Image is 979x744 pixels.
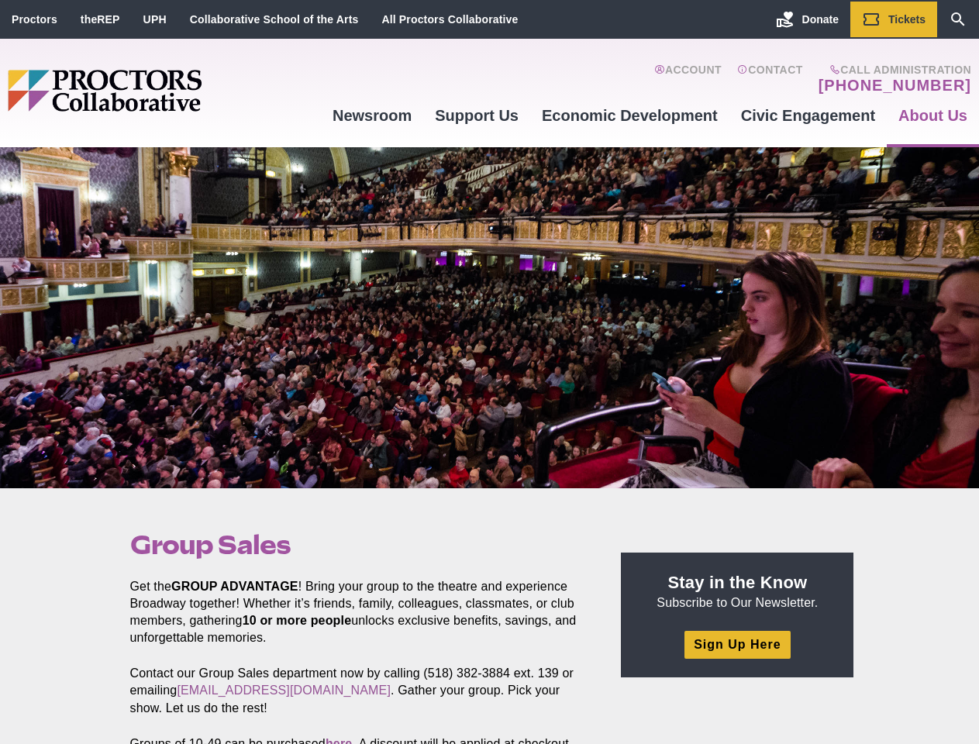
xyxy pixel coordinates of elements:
[684,631,790,658] a: Sign Up Here
[729,95,887,136] a: Civic Engagement
[668,573,808,592] strong: Stay in the Know
[764,2,850,37] a: Donate
[423,95,530,136] a: Support Us
[802,13,839,26] span: Donate
[190,13,359,26] a: Collaborative School of the Arts
[850,2,937,37] a: Tickets
[937,2,979,37] a: Search
[888,13,926,26] span: Tickets
[81,13,120,26] a: theREP
[381,13,518,26] a: All Proctors Collaborative
[654,64,722,95] a: Account
[243,614,352,627] strong: 10 or more people
[8,70,321,112] img: Proctors logo
[814,64,971,76] span: Call Administration
[177,684,391,697] a: [EMAIL_ADDRESS][DOMAIN_NAME]
[130,665,586,716] p: Contact our Group Sales department now by calling (518) 382-3884 ext. 139 or emailing . Gather yo...
[12,13,57,26] a: Proctors
[737,64,803,95] a: Contact
[321,95,423,136] a: Newsroom
[130,578,586,646] p: Get the ! Bring your group to the theatre and experience Broadway together! Whether it’s friends,...
[130,530,586,560] h1: Group Sales
[143,13,167,26] a: UPH
[171,580,298,593] strong: GROUP ADVANTAGE
[530,95,729,136] a: Economic Development
[819,76,971,95] a: [PHONE_NUMBER]
[887,95,979,136] a: About Us
[639,571,835,611] p: Subscribe to Our Newsletter.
